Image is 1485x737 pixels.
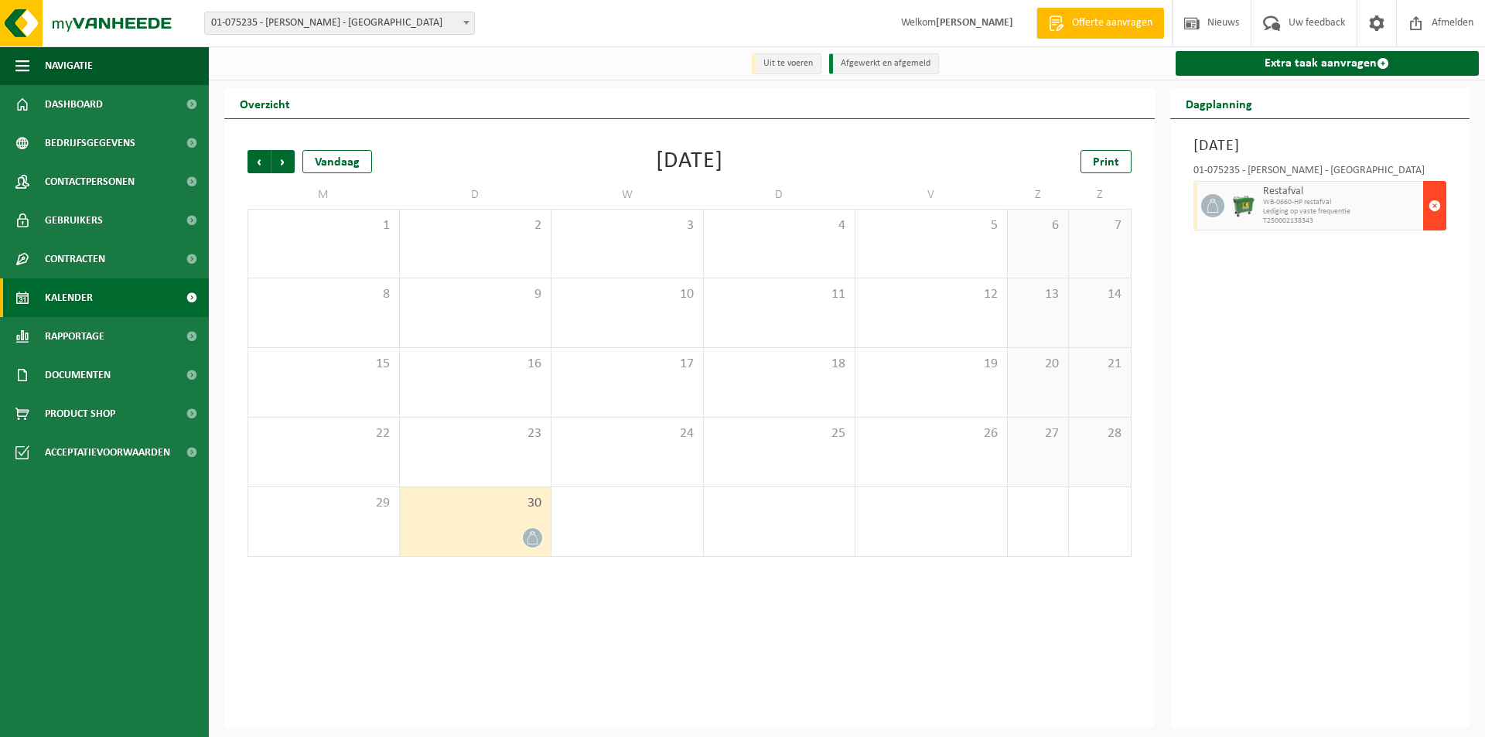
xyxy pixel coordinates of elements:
[45,356,111,394] span: Documenten
[256,495,391,512] span: 29
[1263,217,1420,226] span: T250002138343
[408,495,544,512] span: 30
[712,286,848,303] span: 11
[559,425,695,442] span: 24
[1069,181,1131,209] td: Z
[1016,425,1061,442] span: 27
[829,53,939,74] li: Afgewerkt en afgemeld
[45,201,103,240] span: Gebruikers
[1077,217,1122,234] span: 7
[1232,194,1255,217] img: WB-0660-HPE-GN-01
[408,286,544,303] span: 9
[256,286,391,303] span: 8
[1016,286,1061,303] span: 13
[752,53,821,74] li: Uit te voeren
[1068,15,1156,31] span: Offerte aanvragen
[1080,150,1132,173] a: Print
[559,356,695,373] span: 17
[271,150,295,173] span: Volgende
[863,425,999,442] span: 26
[45,85,103,124] span: Dashboard
[1016,356,1061,373] span: 20
[408,217,544,234] span: 2
[1016,217,1061,234] span: 6
[863,217,999,234] span: 5
[1193,135,1447,158] h3: [DATE]
[1263,207,1420,217] span: Lediging op vaste frequentie
[224,88,306,118] h2: Overzicht
[1170,88,1268,118] h2: Dagplanning
[855,181,1008,209] td: V
[1077,286,1122,303] span: 14
[704,181,856,209] td: D
[1263,186,1420,198] span: Restafval
[656,150,723,173] div: [DATE]
[863,356,999,373] span: 19
[1077,356,1122,373] span: 21
[712,217,848,234] span: 4
[551,181,704,209] td: W
[1193,165,1447,181] div: 01-075235 - [PERSON_NAME] - [GEOGRAPHIC_DATA]
[45,394,115,433] span: Product Shop
[1008,181,1070,209] td: Z
[256,425,391,442] span: 22
[247,181,400,209] td: M
[45,278,93,317] span: Kalender
[247,150,271,173] span: Vorige
[712,425,848,442] span: 25
[45,46,93,85] span: Navigatie
[408,425,544,442] span: 23
[45,433,170,472] span: Acceptatievoorwaarden
[1176,51,1480,76] a: Extra taak aanvragen
[45,317,104,356] span: Rapportage
[45,240,105,278] span: Contracten
[936,17,1013,29] strong: [PERSON_NAME]
[1263,198,1420,207] span: WB-0660-HP restafval
[45,124,135,162] span: Bedrijfsgegevens
[256,356,391,373] span: 15
[45,162,135,201] span: Contactpersonen
[408,356,544,373] span: 16
[559,217,695,234] span: 3
[256,217,391,234] span: 1
[1036,8,1164,39] a: Offerte aanvragen
[205,12,474,34] span: 01-075235 - VANTORRE MICHAEL BOUWSERVICE - ROESELARE
[400,181,552,209] td: D
[712,356,848,373] span: 18
[1093,156,1119,169] span: Print
[559,286,695,303] span: 10
[863,286,999,303] span: 12
[1077,425,1122,442] span: 28
[302,150,372,173] div: Vandaag
[204,12,475,35] span: 01-075235 - VANTORRE MICHAEL BOUWSERVICE - ROESELARE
